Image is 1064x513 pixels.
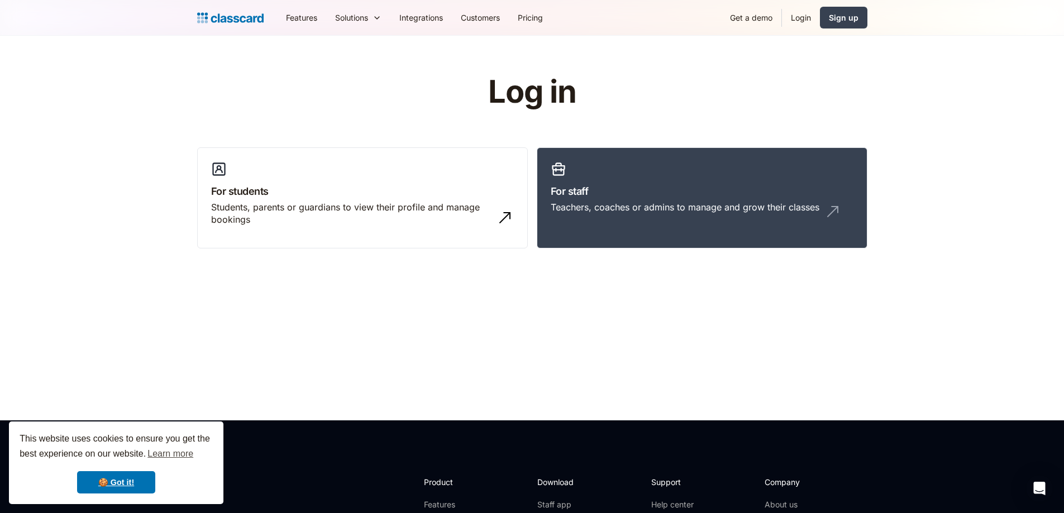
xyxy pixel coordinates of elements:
[390,5,452,30] a: Integrations
[1026,475,1053,502] div: Open Intercom Messenger
[537,147,867,249] a: For staffTeachers, coaches or admins to manage and grow their classes
[277,5,326,30] a: Features
[782,5,820,30] a: Login
[335,12,368,23] div: Solutions
[452,5,509,30] a: Customers
[211,184,514,199] h3: For students
[77,471,155,493] a: dismiss cookie message
[765,476,839,488] h2: Company
[551,201,819,213] div: Teachers, coaches or admins to manage and grow their classes
[146,445,195,462] a: learn more about cookies
[537,476,583,488] h2: Download
[537,499,583,510] a: Staff app
[651,499,696,510] a: Help center
[829,12,858,23] div: Sign up
[820,7,867,28] a: Sign up
[721,5,781,30] a: Get a demo
[326,5,390,30] div: Solutions
[424,476,484,488] h2: Product
[765,499,839,510] a: About us
[551,184,853,199] h3: For staff
[197,147,528,249] a: For studentsStudents, parents or guardians to view their profile and manage bookings
[424,499,484,510] a: Features
[20,432,213,462] span: This website uses cookies to ensure you get the best experience on our website.
[509,5,552,30] a: Pricing
[9,421,223,504] div: cookieconsent
[211,201,492,226] div: Students, parents or guardians to view their profile and manage bookings
[651,476,696,488] h2: Support
[355,75,709,109] h1: Log in
[197,10,264,26] a: home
